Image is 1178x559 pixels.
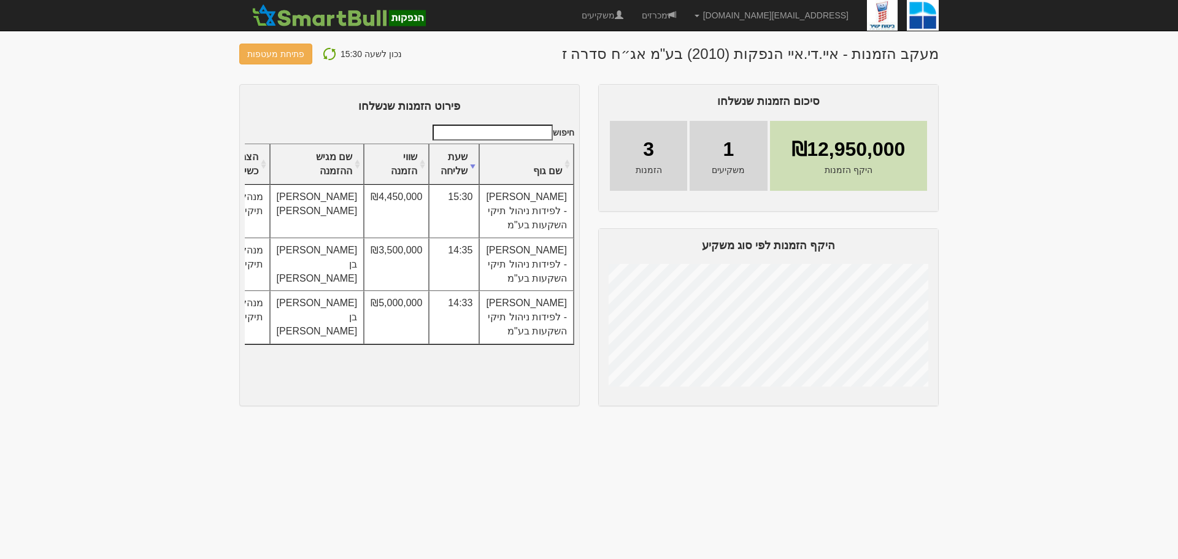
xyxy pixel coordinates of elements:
[429,185,479,238] td: 15:30
[270,185,364,238] td: [PERSON_NAME] [PERSON_NAME]
[364,144,429,185] th: שווי הזמנה : activate to sort column ascending
[341,46,402,62] p: נכון לשעה 15:30
[825,164,872,176] span: היקף הזמנות
[248,3,429,28] img: SmartBull Logo
[358,100,460,112] span: פירוט הזמנות שנשלחו
[322,47,337,61] img: refresh-icon.png
[433,125,553,141] input: חיפוש
[636,164,662,176] span: הזמנות
[364,291,429,344] td: ₪5,000,000
[238,245,263,269] span: מנהל תיקים
[364,238,429,291] td: ₪3,500,000
[429,144,479,185] th: שעת שליחה : activate to sort column ascending
[723,136,734,164] span: 1
[270,144,364,185] th: שם מגיש ההזמנה : activate to sort column ascending
[238,191,263,216] span: מנהל תיקים
[791,136,905,164] span: ₪12,950,000
[429,238,479,291] td: 14:35
[479,291,574,344] td: [PERSON_NAME] - לפידות ניהול תיקי השקעות בע"מ
[717,95,820,107] span: סיכום הזמנות שנשלחו
[270,291,364,344] td: [PERSON_NAME] בן [PERSON_NAME]
[702,239,835,252] span: היקף הזמנות לפי סוג משקיע
[239,44,312,64] button: פתיחת מעטפות
[479,238,574,291] td: [PERSON_NAME] - לפידות ניהול תיקי השקעות בע"מ
[364,185,429,238] td: ₪4,450,000
[712,164,745,176] span: משקיעים
[238,298,263,322] span: מנהל תיקים
[270,238,364,291] td: [PERSON_NAME] בן [PERSON_NAME]
[479,144,574,185] th: שם גוף : activate to sort column ascending
[643,136,654,164] span: 3
[428,125,574,141] label: חיפוש
[429,291,479,344] td: 14:33
[562,46,939,62] h1: מעקב הזמנות - איי.די.איי הנפקות (2010) בע"מ אג״ח סדרה ז
[479,185,574,238] td: [PERSON_NAME] - לפידות ניהול תיקי השקעות בע"מ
